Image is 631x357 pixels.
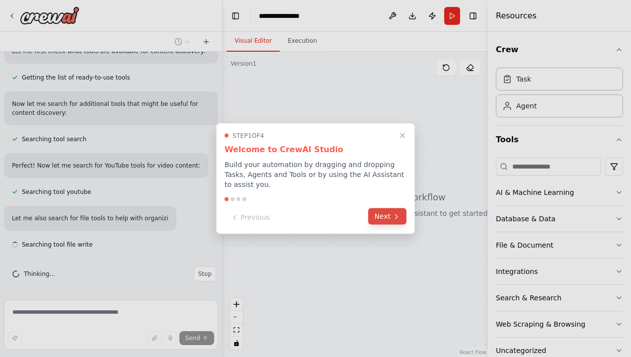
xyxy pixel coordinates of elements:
[396,130,408,142] button: Close walkthrough
[225,144,406,156] h3: Welcome to CrewAI Studio
[233,132,264,140] span: Step 1 of 4
[229,9,242,23] button: Hide left sidebar
[225,160,406,189] p: Build your automation by dragging and dropping Tasks, Agents and Tools or by using the AI Assista...
[225,209,276,226] button: Previous
[368,208,406,225] button: Next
